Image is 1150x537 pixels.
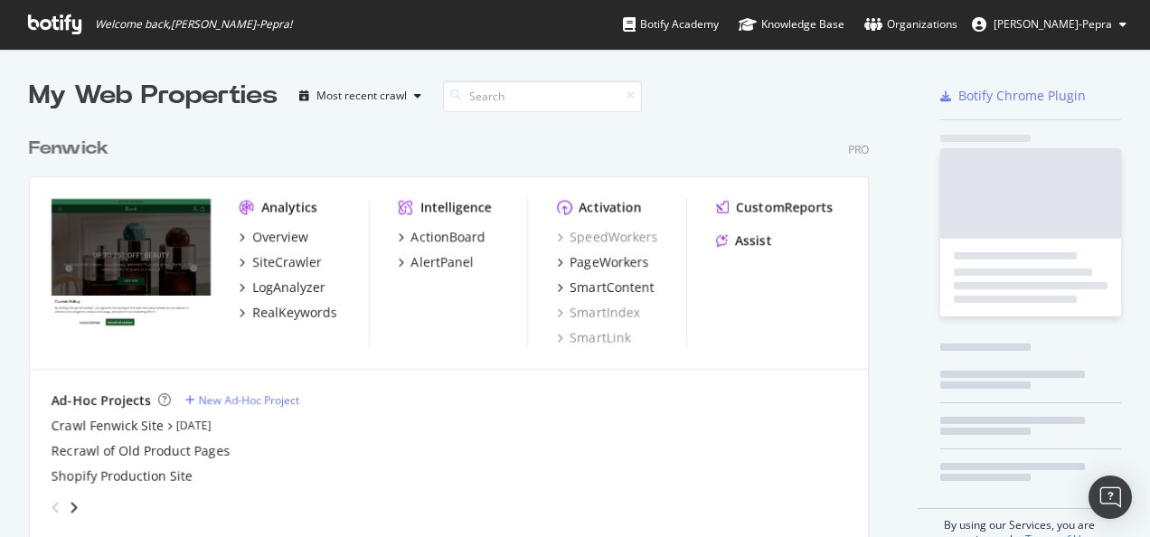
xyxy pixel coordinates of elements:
a: Overview [240,228,308,246]
a: Crawl Fenwick Site [52,417,164,435]
div: AlertPanel [411,253,474,271]
div: Assist [735,231,771,250]
div: angle-left [44,493,68,522]
a: SmartIndex [557,304,639,322]
div: Pro [848,142,869,157]
div: My Web Properties [29,78,278,114]
button: [PERSON_NAME]-Pepra [957,10,1141,39]
div: CustomReports [736,199,833,217]
a: New Ad-Hoc Project [185,392,299,408]
div: LogAnalyzer [252,278,325,297]
div: SmartContent [570,278,654,297]
a: PageWorkers [557,253,648,271]
div: Organizations [864,15,957,33]
div: ActionBoard [411,228,485,246]
a: CustomReports [716,199,833,217]
div: Activation [579,199,641,217]
div: SiteCrawler [252,253,322,271]
a: SmartLink [557,329,630,347]
a: SiteCrawler [240,253,322,271]
span: Welcome back, [PERSON_NAME]-Pepra ! [95,17,292,32]
a: AlertPanel [399,253,474,271]
div: Most recent crawl [316,90,407,101]
a: Botify Chrome Plugin [940,87,1086,105]
a: SmartContent [557,278,654,297]
a: Recrawl of Old Product Pages [52,442,230,460]
div: PageWorkers [570,253,648,271]
a: Shopify Production Site [52,467,193,485]
div: Intelligence [420,199,492,217]
div: Knowledge Base [739,15,844,33]
div: Ad-Hoc Projects [52,391,151,410]
div: Analytics [261,199,317,217]
a: RealKeywords [240,304,337,322]
a: LogAnalyzer [240,278,325,297]
span: Lucy Oben-Pepra [994,16,1112,32]
a: SpeedWorkers [557,228,657,246]
a: Assist [716,231,771,250]
div: Botify Academy [623,15,719,33]
div: Fenwick [29,136,108,162]
div: Open Intercom Messenger [1089,476,1132,519]
div: Botify Chrome Plugin [958,87,1086,105]
a: ActionBoard [399,228,485,246]
div: RealKeywords [252,304,337,322]
button: Most recent crawl [292,81,429,110]
div: New Ad-Hoc Project [199,392,299,408]
div: Overview [252,228,308,246]
img: www.fenwick.co.uk/ [52,199,211,326]
input: Search [443,80,642,112]
a: Fenwick [29,136,116,162]
div: angle-right [68,498,80,516]
a: [DATE] [176,418,212,433]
